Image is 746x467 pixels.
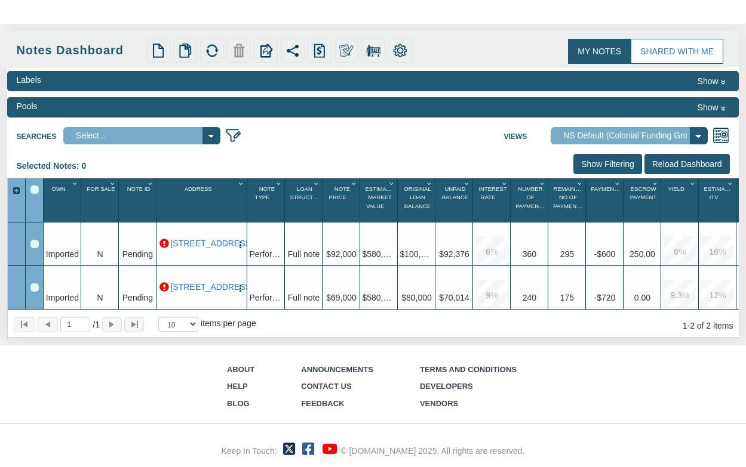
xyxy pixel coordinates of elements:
[713,127,729,144] img: views.png
[362,182,397,218] div: Estimated Market Value Sort None
[16,127,63,142] label: Searches
[362,182,397,218] div: Sort None
[400,182,435,218] div: Original Loan Balance Sort None
[512,182,548,218] div: Sort None
[324,182,360,218] div: Sort None
[613,178,623,188] div: Column Menu
[693,74,730,88] button: Show
[151,44,165,58] img: new.png
[45,182,81,218] div: Sort None
[476,236,508,268] div: 6.0
[625,182,661,218] div: Sort None
[500,178,510,188] div: Column Menu
[60,317,90,332] input: Selected page
[259,44,273,58] img: export.svg
[8,185,25,197] div: Expand All
[93,320,95,329] abbr: of
[475,182,510,218] div: Sort None
[400,249,434,259] span: $100,000
[538,178,548,188] div: Column Menu
[366,44,380,58] img: for_sale.png
[285,44,300,58] img: share.svg
[701,182,736,218] div: Sort None
[365,185,397,209] span: Estimated Market Value
[52,185,66,192] span: Own
[170,282,233,292] a: 0001 B Lafayette Ave, Baltimore, MD, 21202
[102,317,122,332] button: Page forward
[225,127,242,144] img: edit_filter_icon.png
[704,185,736,200] span: Estimated Itv
[560,249,574,259] span: 295
[630,249,655,259] span: 250.00
[437,182,472,218] div: Sort None
[393,44,407,58] img: settings.png
[237,178,247,188] div: Column Menu
[404,185,431,209] span: Original Loan Balance
[93,318,100,330] span: 1
[290,185,325,200] span: Loan Structure
[232,44,246,58] img: trash-disabled.png
[591,185,630,192] span: Payment(P&I)
[30,185,39,194] div: Select All
[249,293,290,302] span: Performing
[158,182,247,218] div: Sort None
[97,293,103,302] span: N
[663,182,698,218] div: Yield Sort None
[644,154,730,174] input: Reload Dashboard
[442,185,468,200] span: Unpaid Balance
[46,249,79,259] span: Imported
[312,178,322,188] div: Column Menu
[16,42,143,59] div: Notes Dashboard
[16,154,95,178] div: Selected Notes: 0
[301,399,344,408] a: Feedback
[634,293,650,302] span: 0.00
[288,249,320,259] span: Full note
[312,44,327,58] img: history.png
[664,280,696,311] div: 9.3
[227,382,248,391] a: Help
[475,182,510,218] div: Interest Rate Sort None
[702,280,733,311] div: 12.0
[462,178,472,188] div: Column Menu
[553,185,585,209] span: Remaining No Of Payments
[550,182,585,218] div: Remaining No Of Payments Sort None
[236,240,245,249] img: cell-menu.png
[588,182,623,218] div: Sort None
[439,293,469,302] span: $70,014
[255,185,275,200] span: Note Type
[387,178,397,188] div: Column Menu
[683,321,733,330] span: 1 2 of 2 items
[122,293,153,302] span: Pending
[158,182,247,218] div: Address Sort None
[178,44,192,58] img: copy.png
[127,185,151,192] span: Note Id
[478,185,506,200] span: Interest Rate
[227,399,250,408] a: Blog
[663,182,698,218] div: Sort None
[515,185,546,209] span: Number Of Payments
[701,182,736,218] div: Estimated Itv Sort None
[339,44,354,58] img: make_own.png
[420,382,473,391] a: Developers
[550,182,585,218] div: Sort None
[287,182,322,218] div: Sort None
[400,182,435,218] div: Sort None
[362,249,397,259] span: $580,000
[560,293,574,302] span: 175
[476,280,508,311] div: 9.0
[420,365,517,374] a: Terms and Conditions
[227,365,254,374] a: About
[362,293,397,302] span: $580,000
[146,178,156,188] div: Column Menu
[594,293,616,302] span: -$720
[70,178,81,188] div: Column Menu
[664,236,696,268] div: 6.0
[688,178,698,188] div: Column Menu
[249,182,284,218] div: Sort None
[439,249,469,259] span: $92,376
[236,239,245,250] button: Press to open the note menu
[122,249,153,259] span: Pending
[630,185,657,200] span: Escrow Payment
[16,100,37,112] div: Pools
[236,284,245,293] img: cell-menu.png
